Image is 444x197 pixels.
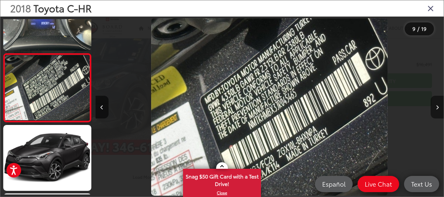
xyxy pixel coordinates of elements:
[96,96,109,118] button: Previous image
[427,4,434,12] i: Close gallery
[319,180,349,188] span: Español
[95,18,443,195] div: 2018 Toyota C-HR XLE 8
[10,1,31,15] span: 2018
[358,176,399,192] a: Live Chat
[33,1,92,15] span: Toyota C-HR
[404,176,439,192] a: Text Us
[408,180,435,188] span: Text Us
[315,176,353,192] a: Español
[412,25,415,32] span: 9
[417,27,420,31] span: /
[421,25,426,32] span: 19
[4,55,90,120] img: 2018 Toyota C-HR XLE
[361,180,395,188] span: Live Chat
[151,18,388,195] img: 2018 Toyota C-HR XLE
[2,124,92,191] img: 2018 Toyota C-HR XLE
[184,169,260,189] span: Snag $50 Gift Card with a Test Drive!
[431,96,444,118] button: Next image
